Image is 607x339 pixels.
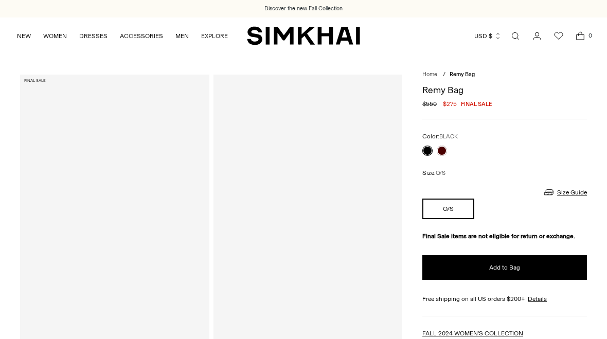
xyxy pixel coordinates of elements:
[570,26,591,46] a: Open cart modal
[439,133,458,140] span: BLACK
[422,255,587,280] button: Add to Bag
[175,25,189,47] a: MEN
[543,186,587,199] a: Size Guide
[247,26,360,46] a: SIMKHAI
[436,170,445,176] span: O/S
[489,263,520,272] span: Add to Bag
[120,25,163,47] a: ACCESSORIES
[443,99,457,109] span: $275
[422,294,587,304] div: Free shipping on all US orders $200+
[43,25,67,47] a: WOMEN
[422,99,437,109] s: $550
[422,168,445,178] label: Size:
[450,71,475,78] span: Remy Bag
[528,294,547,304] a: Details
[422,71,437,78] a: Home
[548,26,569,46] a: Wishlist
[422,330,523,337] a: FALL 2024 WOMEN'S COLLECTION
[79,25,108,47] a: DRESSES
[422,199,474,219] button: O/S
[422,70,587,79] nav: breadcrumbs
[474,25,502,47] button: USD $
[422,85,587,95] h1: Remy Bag
[201,25,228,47] a: EXPLORE
[264,5,343,13] a: Discover the new Fall Collection
[422,132,458,141] label: Color:
[17,25,31,47] a: NEW
[505,26,526,46] a: Open search modal
[443,70,445,79] div: /
[422,233,575,240] strong: Final Sale items are not eligible for return or exchange.
[585,31,595,40] span: 0
[527,26,547,46] a: Go to the account page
